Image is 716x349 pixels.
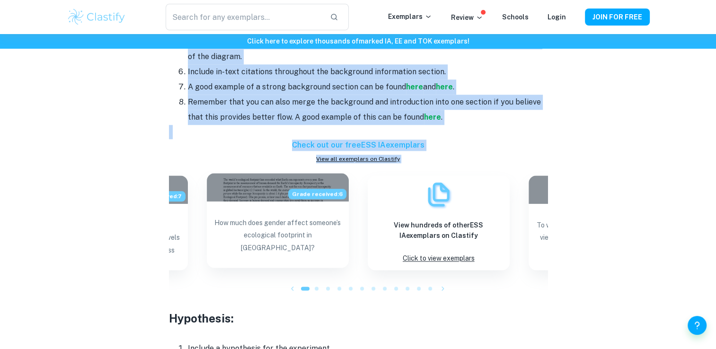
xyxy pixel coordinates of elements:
a: Schools [502,13,529,21]
h6: Click here to explore thousands of marked IA, EE and TOK exemplars ! [2,36,714,46]
p: Review [451,12,483,23]
h6: View hundreds of other ESS IA exemplars on Clastify [375,220,502,241]
p: Exemplars [388,11,432,22]
a: here [406,82,423,91]
h3: Hypothesis: [169,310,548,327]
a: ExemplarsView hundreds of otherESS IAexemplars on ClastifyClick to view exemplars [368,175,510,270]
input: Search for any exemplars... [166,4,322,30]
a: View all exemplars on Clastify [169,155,548,163]
li: Remember that you can also merge the background and introduction into one section if you believe ... [188,95,548,125]
button: Help and Feedback [688,316,707,335]
span: Grade received: 6 [288,189,346,199]
a: here [424,113,441,122]
li: Include in-text citations throughout the background information section. [188,64,548,79]
li: A good example of a strong background section can be found and . [188,79,548,95]
li: Include relevant diagrams if applicable. Don't forget to provide a figure caption and cite the so... [188,34,548,64]
a: Login [548,13,566,21]
img: Exemplars [424,180,453,209]
p: To what extent does gender affect one’s view of climate change’s existence and the threat it pose... [536,219,663,261]
a: Blog exemplar: How much does gender affect someone’s ecGrade received:6How much does gender affec... [207,175,349,270]
a: here [436,82,453,91]
p: Click to view exemplars [403,252,475,265]
button: JOIN FOR FREE [585,9,650,26]
h6: Check out our free ESS IA exemplars [169,140,548,151]
img: Clastify logo [67,8,127,26]
a: Blog exemplar: To what extent does gender affect one’s To what extent does gender affect one’s vi... [529,175,671,270]
p: How much does gender affect someone’s ecological footprint in [GEOGRAPHIC_DATA]? [214,217,341,258]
